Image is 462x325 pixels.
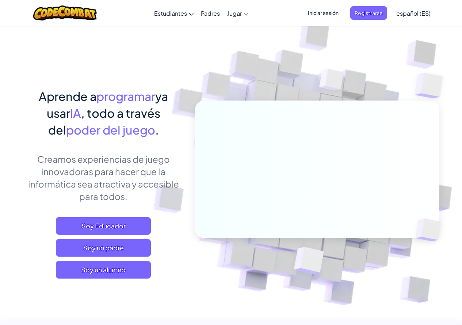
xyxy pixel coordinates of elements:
[224,3,252,23] a: Jugar
[350,6,387,20] button: Registrarse
[66,122,155,137] font: poder del juego
[197,3,224,23] a: Padres
[403,203,458,257] img: Cubos superpuestos
[393,3,434,23] a: español (ES)
[28,154,179,202] font: Creamos experiencias de juego innovadoras para hacer que la informática sea atractiva y accesible...
[83,243,124,252] font: Soy un padre
[33,5,97,20] img: Logotipo de CodeCombat
[303,6,343,20] button: Iniciar sesión
[81,265,126,274] font: Soy un alumno
[150,3,197,23] a: Estudiantes
[96,89,155,103] font: programar
[308,10,339,16] font: Iniciar sesión
[56,217,151,235] a: Soy Educador
[56,261,151,279] button: Soy un alumno
[276,231,341,292] img: Cubos superpuestos
[201,10,220,17] font: Padres
[227,10,242,17] font: Jugar
[155,122,159,137] font: .
[48,106,160,137] font: , todo a través del
[305,54,358,109] img: Cubos superpuestos
[70,106,81,120] font: IA
[154,10,187,17] font: Estudiantes
[56,239,151,257] a: Soy un padre
[396,10,431,17] font: español (ES)
[355,10,383,16] font: Registrarse
[39,89,96,103] font: Aprende a
[81,222,126,230] font: Soy Educador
